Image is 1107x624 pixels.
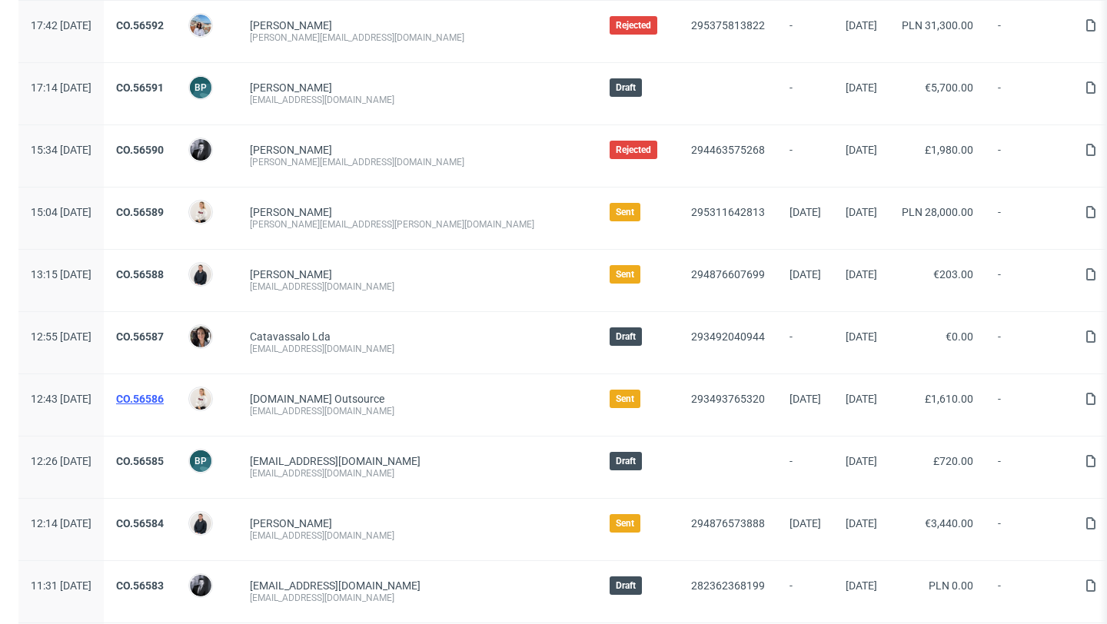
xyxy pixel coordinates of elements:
div: [PERSON_NAME][EMAIL_ADDRESS][DOMAIN_NAME] [250,156,585,168]
div: [EMAIL_ADDRESS][DOMAIN_NAME] [250,467,585,480]
span: £720.00 [933,455,973,467]
figcaption: BP [190,77,211,98]
span: - [998,330,1060,355]
img: Mari Fok [190,388,211,410]
span: - [790,455,821,480]
span: [DATE] [846,517,877,529]
span: [DATE] [846,81,877,94]
div: [EMAIL_ADDRESS][DOMAIN_NAME] [250,280,585,293]
span: €5,700.00 [925,81,973,94]
img: Philippe Dubuy [190,575,211,596]
span: Sent [616,517,634,529]
span: [DATE] [846,579,877,592]
a: CO.56583 [116,579,164,592]
a: CO.56587 [116,330,164,343]
span: [DATE] [790,268,821,280]
div: [EMAIL_ADDRESS][DOMAIN_NAME] [250,405,585,417]
span: Draft [616,81,636,94]
a: CO.56589 [116,206,164,218]
a: CO.56585 [116,455,164,467]
span: [DATE] [790,206,821,218]
span: [DATE] [846,206,877,218]
span: Sent [616,393,634,405]
div: [EMAIL_ADDRESS][DOMAIN_NAME] [250,529,585,542]
a: [PERSON_NAME] [250,268,332,280]
a: [DOMAIN_NAME] Outsource [250,393,384,405]
a: 295375813822 [691,19,765,32]
span: [DATE] [790,517,821,529]
div: [EMAIL_ADDRESS][DOMAIN_NAME] [250,592,585,604]
span: [DATE] [846,393,877,405]
span: [DATE] [790,393,821,405]
span: - [790,579,821,604]
span: Sent [616,206,634,218]
span: - [790,330,821,355]
img: Marta Kozłowska [190,15,211,36]
span: Draft [616,330,636,343]
a: CO.56590 [116,144,164,156]
a: 294876607699 [691,268,765,280]
span: 15:04 [DATE] [31,206,91,218]
span: PLN 28,000.00 [902,206,973,218]
span: - [790,144,821,168]
a: CO.56592 [116,19,164,32]
span: PLN 0.00 [929,579,973,592]
span: - [998,393,1060,417]
span: 13:15 [DATE] [31,268,91,280]
a: CO.56588 [116,268,164,280]
div: [PERSON_NAME][EMAIL_ADDRESS][PERSON_NAME][DOMAIN_NAME] [250,218,585,231]
img: Adrian Margula [190,513,211,534]
div: [EMAIL_ADDRESS][DOMAIN_NAME] [250,343,585,355]
span: Draft [616,455,636,467]
span: €3,440.00 [925,517,973,529]
span: [DATE] [846,144,877,156]
span: PLN 31,300.00 [902,19,973,32]
span: - [998,268,1060,293]
span: 17:42 [DATE] [31,19,91,32]
a: CO.56586 [116,393,164,405]
span: Draft [616,579,636,592]
span: 12:14 [DATE] [31,517,91,529]
span: 12:55 [DATE] [31,330,91,343]
span: €0.00 [946,330,973,343]
span: - [790,19,821,44]
span: - [998,579,1060,604]
div: [PERSON_NAME][EMAIL_ADDRESS][DOMAIN_NAME] [250,32,585,44]
a: CO.56584 [116,517,164,529]
img: Philippe Dubuy [190,139,211,161]
span: 17:14 [DATE] [31,81,91,94]
span: £1,980.00 [925,144,973,156]
img: Adrian Margula [190,264,211,285]
span: [EMAIL_ADDRESS][DOMAIN_NAME] [250,455,421,467]
span: Sent [616,268,634,280]
span: 11:31 [DATE] [31,579,91,592]
span: [DATE] [846,330,877,343]
span: €203.00 [933,268,973,280]
span: [EMAIL_ADDRESS][DOMAIN_NAME] [250,579,421,592]
span: 12:26 [DATE] [31,455,91,467]
span: Rejected [616,19,651,32]
span: [DATE] [846,455,877,467]
img: Moreno Martinez Cristina [190,326,211,347]
span: 15:34 [DATE] [31,144,91,156]
a: [PERSON_NAME] [250,81,332,94]
a: 293493765320 [691,393,765,405]
span: - [998,19,1060,44]
span: £1,610.00 [925,393,973,405]
span: - [790,81,821,106]
span: [DATE] [846,268,877,280]
span: - [998,144,1060,168]
a: 295311642813 [691,206,765,218]
span: - [998,517,1060,542]
a: [PERSON_NAME] [250,206,332,218]
span: - [998,455,1060,480]
a: [PERSON_NAME] [250,19,332,32]
a: CO.56591 [116,81,164,94]
span: - [998,206,1060,231]
span: Rejected [616,144,651,156]
a: 293492040944 [691,330,765,343]
div: [EMAIL_ADDRESS][DOMAIN_NAME] [250,94,585,106]
img: Mari Fok [190,201,211,223]
span: 12:43 [DATE] [31,393,91,405]
a: 294463575268 [691,144,765,156]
